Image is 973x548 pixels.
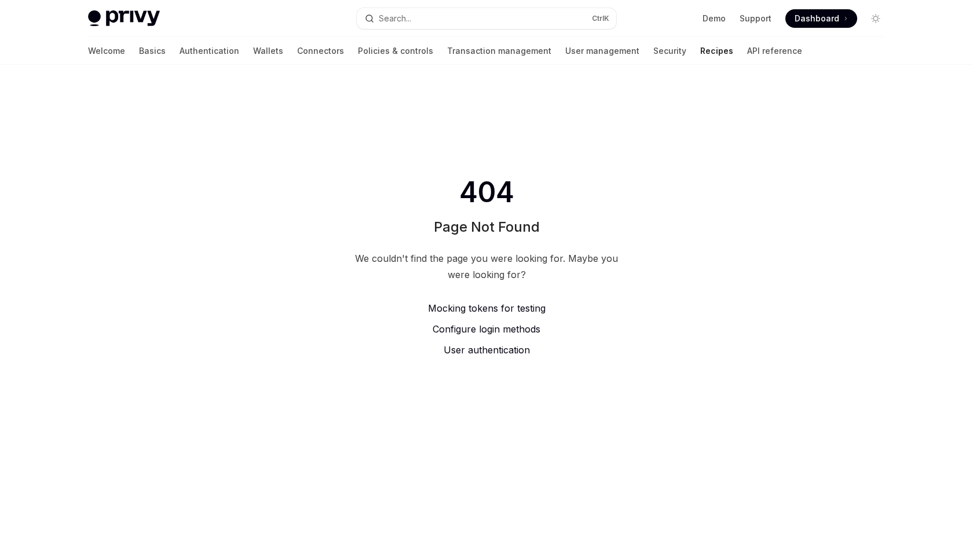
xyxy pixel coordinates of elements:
a: Policies & controls [358,37,433,65]
img: light logo [88,10,160,27]
a: User authentication [350,343,623,357]
a: User management [565,37,639,65]
a: Recipes [700,37,733,65]
a: Basics [139,37,166,65]
a: Security [653,37,686,65]
span: User authentication [444,344,530,356]
a: Mocking tokens for testing [350,301,623,315]
button: Open search [357,8,616,29]
span: 404 [457,176,517,209]
a: Welcome [88,37,125,65]
a: Connectors [297,37,344,65]
span: Mocking tokens for testing [428,302,546,314]
a: Transaction management [447,37,551,65]
a: Wallets [253,37,283,65]
a: Support [740,13,771,24]
a: Configure login methods [350,322,623,336]
span: Dashboard [795,13,839,24]
a: Authentication [180,37,239,65]
span: Ctrl K [592,14,609,23]
button: Toggle dark mode [866,9,885,28]
div: We couldn't find the page you were looking for. Maybe you were looking for? [350,250,623,283]
a: API reference [747,37,802,65]
span: Configure login methods [433,323,540,335]
div: Search... [379,12,411,25]
h1: Page Not Found [434,218,540,236]
a: Dashboard [785,9,857,28]
a: Demo [703,13,726,24]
